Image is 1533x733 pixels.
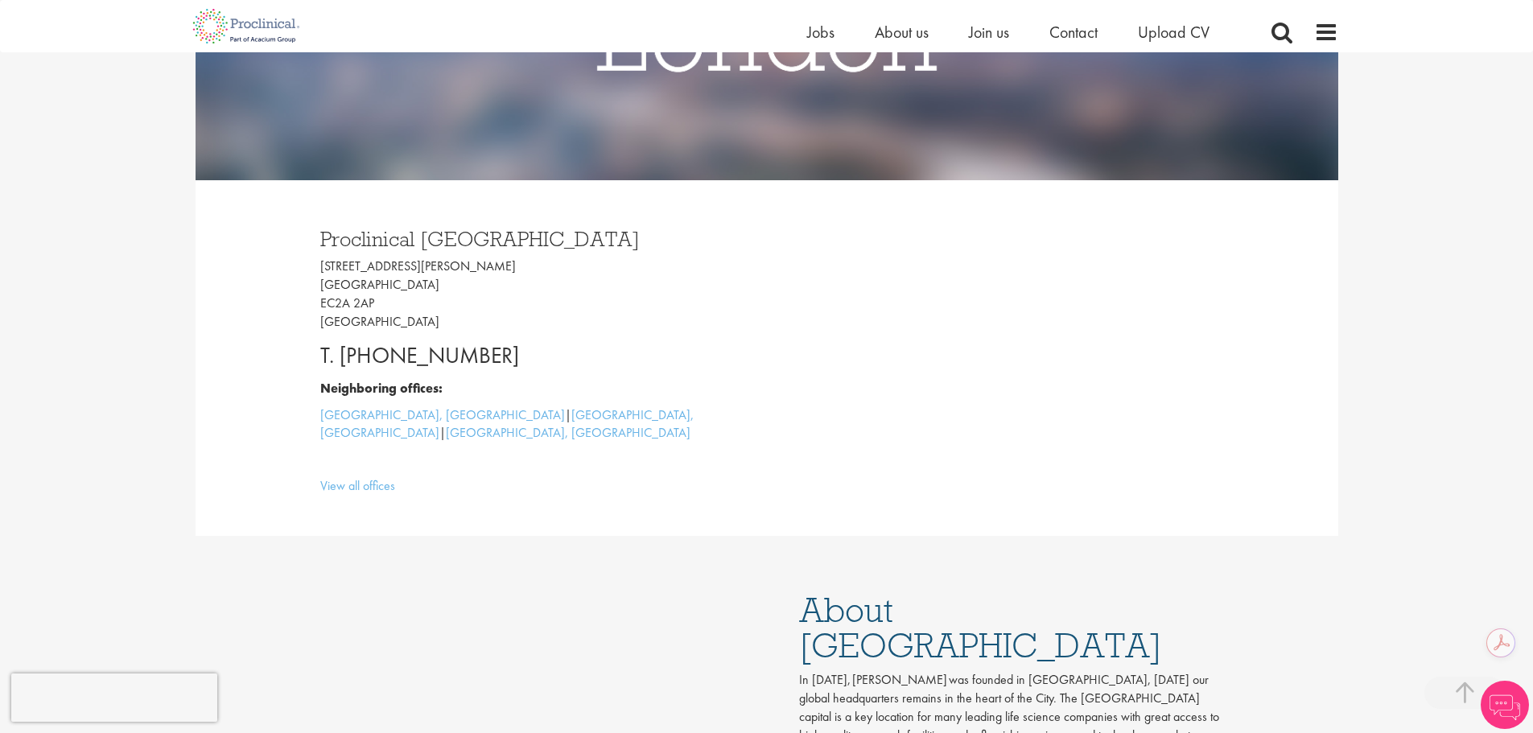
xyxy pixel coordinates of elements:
[875,22,929,43] a: About us
[11,673,217,722] iframe: reCAPTCHA
[320,406,755,443] p: | |
[320,477,395,494] a: View all offices
[969,22,1009,43] a: Join us
[320,229,755,249] h3: Proclinical [GEOGRAPHIC_DATA]
[320,406,694,442] a: [GEOGRAPHIC_DATA], [GEOGRAPHIC_DATA]
[320,340,755,372] p: T. [PHONE_NUMBER]
[320,257,755,331] p: [STREET_ADDRESS][PERSON_NAME] [GEOGRAPHIC_DATA] EC2A 2AP [GEOGRAPHIC_DATA]
[320,406,565,423] a: [GEOGRAPHIC_DATA], [GEOGRAPHIC_DATA]
[1138,22,1210,43] a: Upload CV
[446,424,690,441] a: [GEOGRAPHIC_DATA], [GEOGRAPHIC_DATA]
[1481,681,1529,729] img: Chatbot
[1049,22,1098,43] a: Contact
[320,380,443,397] b: Neighboring offices:
[807,22,834,43] a: Jobs
[799,592,1226,663] h1: About [GEOGRAPHIC_DATA]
